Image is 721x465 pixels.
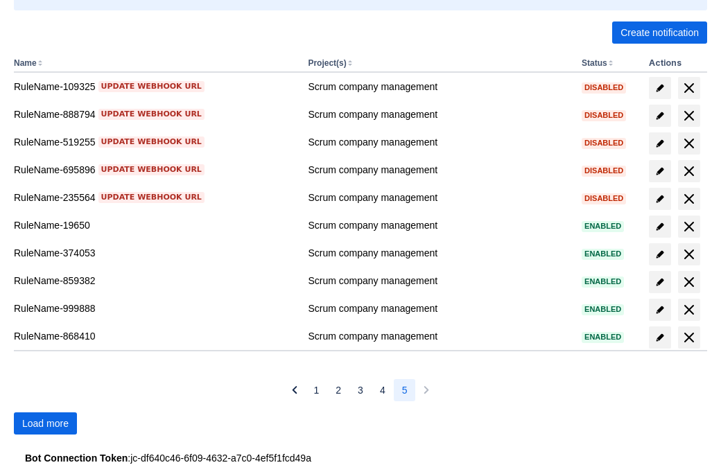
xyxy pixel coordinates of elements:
[101,81,202,92] span: Update webhook URL
[14,274,297,288] div: RuleName-859382
[308,329,571,343] div: Scrum company management
[308,163,571,177] div: Scrum company management
[394,379,416,401] button: Page 5
[101,192,202,203] span: Update webhook URL
[654,221,666,232] span: edit
[14,301,297,315] div: RuleName-999888
[582,167,626,175] span: Disabled
[22,412,69,435] span: Load more
[582,278,624,286] span: Enabled
[681,274,697,290] span: delete
[308,135,571,149] div: Scrum company management
[681,246,697,263] span: delete
[681,191,697,207] span: delete
[612,21,707,44] button: Create notification
[308,58,346,68] button: Project(s)
[582,139,626,147] span: Disabled
[620,21,699,44] span: Create notification
[582,84,626,91] span: Disabled
[308,191,571,204] div: Scrum company management
[306,379,328,401] button: Page 1
[582,250,624,258] span: Enabled
[654,82,666,94] span: edit
[654,193,666,204] span: edit
[654,138,666,149] span: edit
[582,195,626,202] span: Disabled
[14,107,297,121] div: RuleName-888794
[14,163,297,177] div: RuleName-695896
[582,306,624,313] span: Enabled
[681,135,697,152] span: delete
[14,191,297,204] div: RuleName-235564
[654,249,666,260] span: edit
[14,329,297,343] div: RuleName-868410
[681,107,697,124] span: delete
[14,80,297,94] div: RuleName-109325
[308,274,571,288] div: Scrum company management
[582,222,624,230] span: Enabled
[14,58,37,68] button: Name
[582,58,607,68] button: Status
[25,451,696,465] div: : jc-df640c46-6f09-4632-a7c0-4ef5f1fcd49a
[582,333,624,341] span: Enabled
[101,164,202,175] span: Update webhook URL
[284,379,306,401] button: Previous
[14,412,77,435] button: Load more
[380,379,385,401] span: 4
[643,55,707,73] th: Actions
[402,379,408,401] span: 5
[327,379,349,401] button: Page 2
[101,109,202,120] span: Update webhook URL
[308,301,571,315] div: Scrum company management
[582,112,626,119] span: Disabled
[358,379,363,401] span: 3
[681,329,697,346] span: delete
[308,80,571,94] div: Scrum company management
[314,379,320,401] span: 1
[681,218,697,235] span: delete
[654,110,666,121] span: edit
[14,218,297,232] div: RuleName-19650
[654,277,666,288] span: edit
[349,379,372,401] button: Page 3
[308,246,571,260] div: Scrum company management
[415,379,437,401] button: Next
[654,304,666,315] span: edit
[308,107,571,121] div: Scrum company management
[284,379,438,401] nav: Pagination
[308,218,571,232] div: Scrum company management
[681,301,697,318] span: delete
[372,379,394,401] button: Page 4
[654,332,666,343] span: edit
[681,80,697,96] span: delete
[14,246,297,260] div: RuleName-374053
[654,166,666,177] span: edit
[14,135,297,149] div: RuleName-519255
[336,379,341,401] span: 2
[681,163,697,179] span: delete
[101,137,202,148] span: Update webhook URL
[25,453,128,464] strong: Bot Connection Token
